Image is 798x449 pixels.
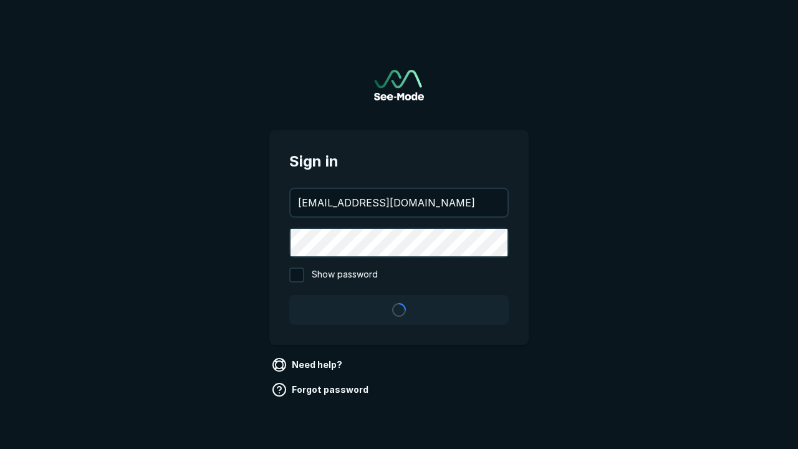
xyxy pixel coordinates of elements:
input: your@email.com [291,189,507,216]
span: Show password [312,268,378,282]
a: Need help? [269,355,347,375]
span: Sign in [289,150,509,173]
img: See-Mode Logo [374,70,424,100]
a: Go to sign in [374,70,424,100]
a: Forgot password [269,380,373,400]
